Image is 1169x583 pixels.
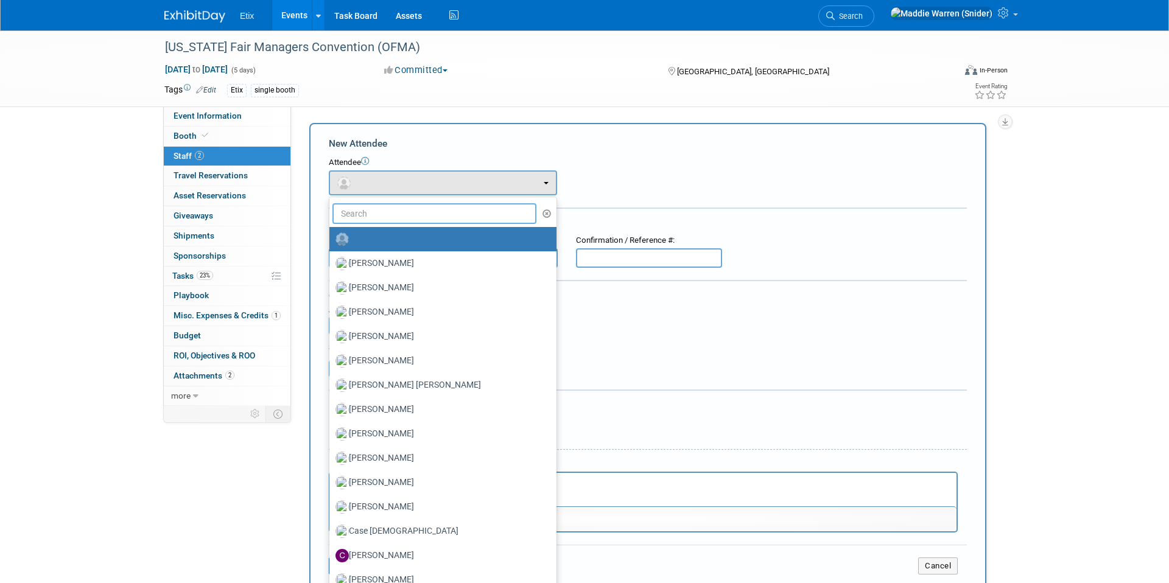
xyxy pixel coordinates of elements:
[174,151,204,161] span: Staff
[272,311,281,320] span: 1
[227,84,247,97] div: Etix
[164,346,290,366] a: ROI, Objectives & ROO
[174,111,242,120] span: Event Information
[174,351,255,360] span: ROI, Objectives & ROO
[335,375,544,395] label: [PERSON_NAME] [PERSON_NAME]
[329,290,967,302] div: Cost:
[164,267,290,286] a: Tasks23%
[335,549,349,562] img: C.jpg
[818,5,874,27] a: Search
[576,235,722,246] div: Confirmation / Reference #:
[202,132,208,139] i: Booth reservation complete
[164,366,290,386] a: Attachments2
[965,65,977,75] img: Format-Inperson.png
[335,449,544,468] label: [PERSON_NAME]
[164,226,290,246] a: Shipments
[172,271,213,281] span: Tasks
[174,290,209,300] span: Playbook
[335,546,544,565] label: [PERSON_NAME]
[164,106,290,126] a: Event Information
[332,203,536,224] input: Search
[245,406,266,422] td: Personalize Event Tab Strip
[164,306,290,326] a: Misc. Expenses & Credits1
[335,522,544,541] label: Case [DEMOGRAPHIC_DATA]
[335,302,544,322] label: [PERSON_NAME]
[335,232,349,246] img: Unassigned-User-Icon.png
[335,278,544,298] label: [PERSON_NAME]
[882,63,1008,82] div: Event Format
[164,64,228,75] span: [DATE] [DATE]
[164,127,290,146] a: Booth
[335,473,544,492] label: [PERSON_NAME]
[174,310,281,320] span: Misc. Expenses & Credits
[174,231,214,240] span: Shipments
[329,458,958,470] div: Notes
[164,83,216,97] td: Tags
[164,10,225,23] img: ExhibitDay
[890,7,993,20] img: Maddie Warren (Snider)
[164,166,290,186] a: Travel Reservations
[225,371,234,380] span: 2
[335,400,544,419] label: [PERSON_NAME]
[174,170,248,180] span: Travel Reservations
[335,254,544,273] label: [PERSON_NAME]
[335,497,544,517] label: [PERSON_NAME]
[835,12,863,21] span: Search
[174,131,211,141] span: Booth
[174,190,246,200] span: Asset Reservations
[335,351,544,371] label: [PERSON_NAME]
[196,86,216,94] a: Edit
[174,211,213,220] span: Giveaways
[240,11,254,21] span: Etix
[164,246,290,266] a: Sponsorships
[164,206,290,226] a: Giveaways
[266,406,291,422] td: Toggle Event Tabs
[164,186,290,206] a: Asset Reservations
[329,217,967,229] div: Registration / Ticket Info (optional)
[677,67,829,76] span: [GEOGRAPHIC_DATA], [GEOGRAPHIC_DATA]
[330,473,957,506] iframe: Rich Text Area
[329,137,967,150] div: New Attendee
[164,326,290,346] a: Budget
[164,286,290,305] a: Playbook
[197,271,213,280] span: 23%
[171,391,191,400] span: more
[974,83,1007,89] div: Event Rating
[195,151,204,160] span: 2
[335,424,544,444] label: [PERSON_NAME]
[191,65,202,74] span: to
[164,147,290,166] a: Staff2
[329,399,967,411] div: Misc. Attachments & Notes
[380,64,452,77] button: Committed
[164,386,290,406] a: more
[230,66,256,74] span: (5 days)
[161,37,936,58] div: [US_STATE] Fair Managers Convention (OFMA)
[251,84,299,97] div: single booth
[979,66,1008,75] div: In-Person
[174,371,234,380] span: Attachments
[174,251,226,260] span: Sponsorships
[335,327,544,346] label: [PERSON_NAME]
[174,330,201,340] span: Budget
[329,157,967,169] div: Attendee
[918,557,958,574] button: Cancel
